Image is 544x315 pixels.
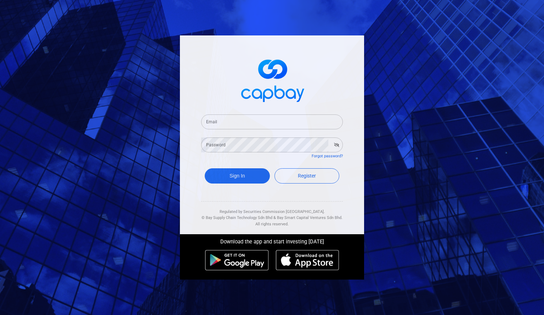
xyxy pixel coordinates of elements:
[237,53,307,106] img: logo
[205,250,269,270] img: android
[175,234,369,246] div: Download the app and start investing [DATE]
[205,168,270,184] button: Sign In
[277,215,342,220] span: Bay Smart Capital Ventures Sdn Bhd.
[274,168,340,184] a: Register
[202,215,272,220] span: © Bay Supply Chain Technology Sdn Bhd
[201,202,343,227] div: Regulated by Securities Commission [GEOGRAPHIC_DATA]. & All rights reserved.
[276,250,339,270] img: ios
[312,154,343,158] a: Forgot password?
[298,173,316,179] span: Register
